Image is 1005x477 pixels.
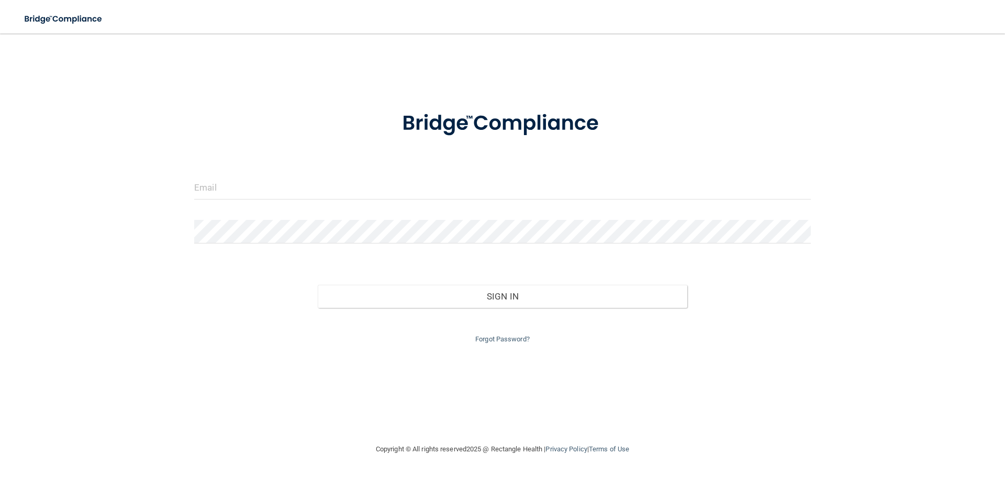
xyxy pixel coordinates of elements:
[318,285,688,308] button: Sign In
[545,445,587,453] a: Privacy Policy
[381,96,624,151] img: bridge_compliance_login_screen.278c3ca4.svg
[589,445,629,453] a: Terms of Use
[16,8,112,30] img: bridge_compliance_login_screen.278c3ca4.svg
[475,335,530,343] a: Forgot Password?
[194,176,811,199] input: Email
[311,432,694,466] div: Copyright © All rights reserved 2025 @ Rectangle Health | |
